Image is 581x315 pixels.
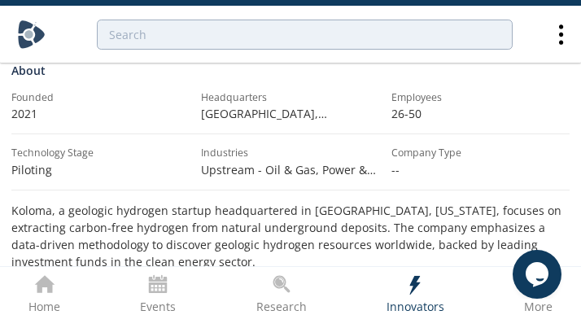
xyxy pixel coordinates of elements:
img: Home [17,20,46,49]
div: About [11,62,570,90]
span: Upstream - Oil & Gas, Power & Utilities, Maritime & Trade, Automotive, Aerospace， Defense & Secur... [201,162,376,263]
div: Piloting [11,161,190,178]
p: [GEOGRAPHIC_DATA], [US_STATE] , [GEOGRAPHIC_DATA] [201,105,379,122]
div: Employees [391,90,570,105]
p: 2021 [11,105,190,122]
div: Technology Stage [11,146,94,160]
p: -- [391,161,570,178]
div: Industries [201,146,379,160]
div: Headquarters [201,90,379,105]
iframe: chat widget [513,250,565,299]
div: Founded [11,90,190,105]
p: Koloma, a geologic hydrogen startup headquartered in [GEOGRAPHIC_DATA], [US_STATE], focuses on ex... [11,202,570,270]
input: Advanced Search [97,20,513,50]
div: Company Type [391,146,570,160]
p: 26-50 [391,105,570,122]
